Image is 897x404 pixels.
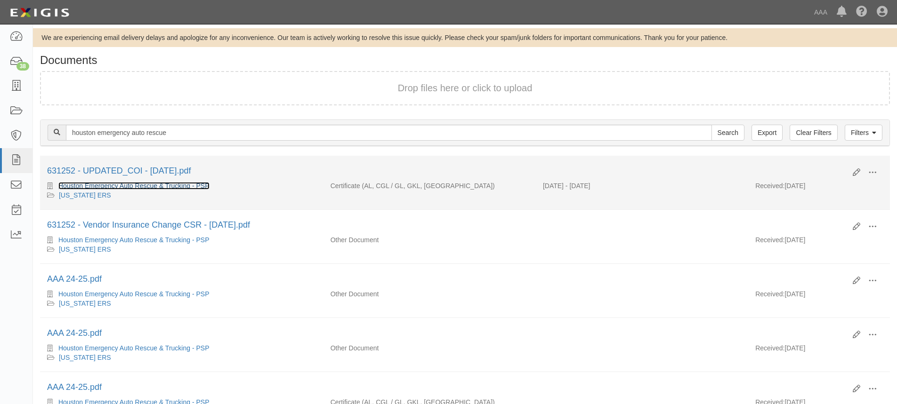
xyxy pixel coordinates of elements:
div: Other Document [323,343,536,353]
a: 631252 - Vendor Insurance Change CSR - [DATE].pdf [47,220,250,230]
p: Received: [755,235,784,245]
p: Received: [755,289,784,299]
div: AAA 24-25.pdf [47,381,846,394]
a: AAA [809,3,832,22]
div: Texas ERS [47,190,316,200]
h1: Documents [40,54,890,66]
div: 631252 - UPDATED_COI - 7.1.2026.pdf [47,165,846,177]
div: Texas ERS [47,353,316,362]
img: logo-5460c22ac91f19d4615b14bd174203de0afe785f0fc80cf4dbbc73dc1793850b.png [7,4,72,21]
a: [US_STATE] ERS [59,300,111,307]
input: Search [66,125,712,141]
a: Houston Emergency Auto Rescue & Trucking - PSP [58,236,210,244]
a: Houston Emergency Auto Rescue & Trucking - PSP [58,344,210,352]
a: AAA 24-25.pdf [47,382,102,392]
div: AAA 24-25.pdf [47,327,846,340]
a: AAA 24-25.pdf [47,328,102,338]
a: 631252 - UPDATED_COI - [DATE].pdf [47,166,191,175]
a: Export [752,125,783,141]
input: Search [711,125,744,141]
a: AAA 24-25.pdf [47,274,102,284]
div: 38 [16,62,29,71]
div: Auto Liability Commercial General Liability / Garage Liability Garage Keepers Liability On-Hook [323,181,536,190]
div: Texas ERS [47,245,316,254]
div: Other Document [323,235,536,245]
div: Houston Emergency Auto Rescue & Trucking - PSP [47,181,316,190]
div: Houston Emergency Auto Rescue & Trucking - PSP [47,343,316,353]
a: [US_STATE] ERS [59,191,111,199]
a: Filters [845,125,882,141]
div: Effective - Expiration [536,235,748,236]
div: Effective 07/01/2025 - Expiration 07/01/2026 [536,181,748,190]
button: Drop files here or click to upload [398,81,533,95]
p: Received: [755,343,784,353]
p: Received: [755,181,784,190]
div: Houston Emergency Auto Rescue & Trucking - PSP [47,235,316,245]
a: [US_STATE] ERS [59,246,111,253]
a: Houston Emergency Auto Rescue & Trucking - PSP [58,182,210,190]
div: We are experiencing email delivery delays and apologize for any inconvenience. Our team is active... [33,33,897,42]
div: [DATE] [748,235,890,249]
div: 631252 - Vendor Insurance Change CSR - 4.8.25.pdf [47,219,846,231]
div: Texas ERS [47,299,316,308]
div: [DATE] [748,181,890,195]
div: [DATE] [748,289,890,303]
div: [DATE] [748,343,890,357]
a: [US_STATE] ERS [59,354,111,361]
div: AAA 24-25.pdf [47,273,846,285]
div: Houston Emergency Auto Rescue & Trucking - PSP [47,289,316,299]
i: Help Center - Complianz [856,7,867,18]
div: Other Document [323,289,536,299]
a: Clear Filters [790,125,837,141]
a: Houston Emergency Auto Rescue & Trucking - PSP [58,290,210,298]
